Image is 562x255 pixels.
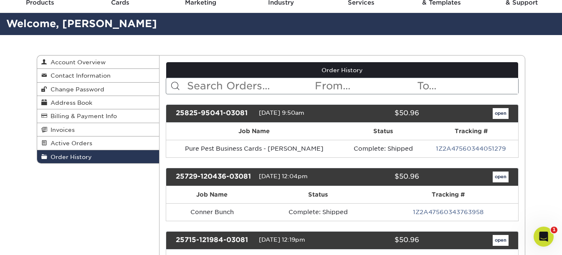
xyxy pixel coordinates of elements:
div: 25825-95041-03081 [170,108,259,119]
th: Tracking # [378,186,518,203]
span: Order History [47,154,92,160]
span: [DATE] 12:04pm [259,173,308,179]
div: $50.96 [336,172,425,182]
span: Billing & Payment Info [47,113,117,119]
input: Search Orders... [186,78,314,94]
a: Order History [166,62,519,78]
th: Status [342,123,424,140]
span: [DATE] 9:50am [259,109,304,116]
span: Active Orders [47,140,92,146]
a: 1Z2A47560343763958 [413,209,484,215]
div: $50.96 [336,235,425,246]
a: 1Z2A47560344051279 [436,145,506,152]
div: 25729-120436-03081 [170,172,259,182]
a: Address Book [37,96,159,109]
span: Invoices [47,126,75,133]
span: Address Book [47,99,92,106]
a: open [493,235,509,246]
a: Active Orders [37,136,159,150]
a: Contact Information [37,69,159,82]
td: Complete: Shipped [342,140,424,157]
a: Change Password [37,83,159,96]
iframe: Intercom live chat [534,227,554,247]
span: [DATE] 12:19pm [259,236,305,243]
a: Order History [37,150,159,163]
span: Account Overview [47,59,106,66]
a: open [493,172,509,182]
span: Change Password [47,86,104,93]
td: Complete: Shipped [258,203,378,221]
a: Invoices [37,123,159,136]
input: From... [314,78,416,94]
th: Job Name [166,186,258,203]
span: Contact Information [47,72,111,79]
th: Job Name [166,123,343,140]
span: 1 [551,227,557,233]
td: Pure Pest Business Cards - [PERSON_NAME] [166,140,343,157]
div: $50.96 [336,108,425,119]
td: Conner Bunch [166,203,258,221]
th: Tracking # [424,123,518,140]
a: open [493,108,509,119]
input: To... [416,78,518,94]
a: Account Overview [37,56,159,69]
th: Status [258,186,378,203]
a: Billing & Payment Info [37,109,159,123]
